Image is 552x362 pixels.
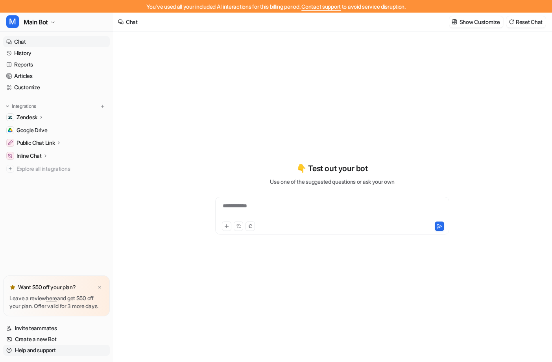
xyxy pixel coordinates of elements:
[3,163,110,174] a: Explore all integrations
[5,103,10,109] img: expand menu
[46,295,57,301] a: here
[17,152,42,160] p: Inline Chat
[3,345,110,356] a: Help and support
[3,48,110,59] a: History
[3,125,110,136] a: Google DriveGoogle Drive
[506,16,546,28] button: Reset Chat
[270,177,394,186] p: Use one of the suggested questions or ask your own
[17,126,48,134] span: Google Drive
[3,102,39,110] button: Integrations
[17,139,55,147] p: Public Chat Link
[6,165,14,173] img: explore all integrations
[3,334,110,345] a: Create a new Bot
[3,82,110,93] a: Customize
[8,153,13,158] img: Inline Chat
[17,113,37,121] p: Zendesk
[6,15,19,28] span: M
[8,140,13,145] img: Public Chat Link
[3,59,110,70] a: Reports
[452,19,457,25] img: customize
[3,70,110,81] a: Articles
[449,16,503,28] button: Show Customize
[8,128,13,133] img: Google Drive
[12,103,36,109] p: Integrations
[126,18,138,26] div: Chat
[24,17,48,28] span: Main Bot
[100,103,105,109] img: menu_add.svg
[509,19,514,25] img: reset
[8,115,13,120] img: Zendesk
[9,284,16,290] img: star
[297,163,367,174] p: 👇 Test out your bot
[460,18,500,26] p: Show Customize
[3,36,110,47] a: Chat
[301,3,341,10] span: Contact support
[3,323,110,334] a: Invite teammates
[17,163,107,175] span: Explore all integrations
[97,285,102,290] img: x
[9,294,103,310] p: Leave a review and get $50 off your plan. Offer valid for 3 more days.
[18,283,76,291] p: Want $50 off your plan?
